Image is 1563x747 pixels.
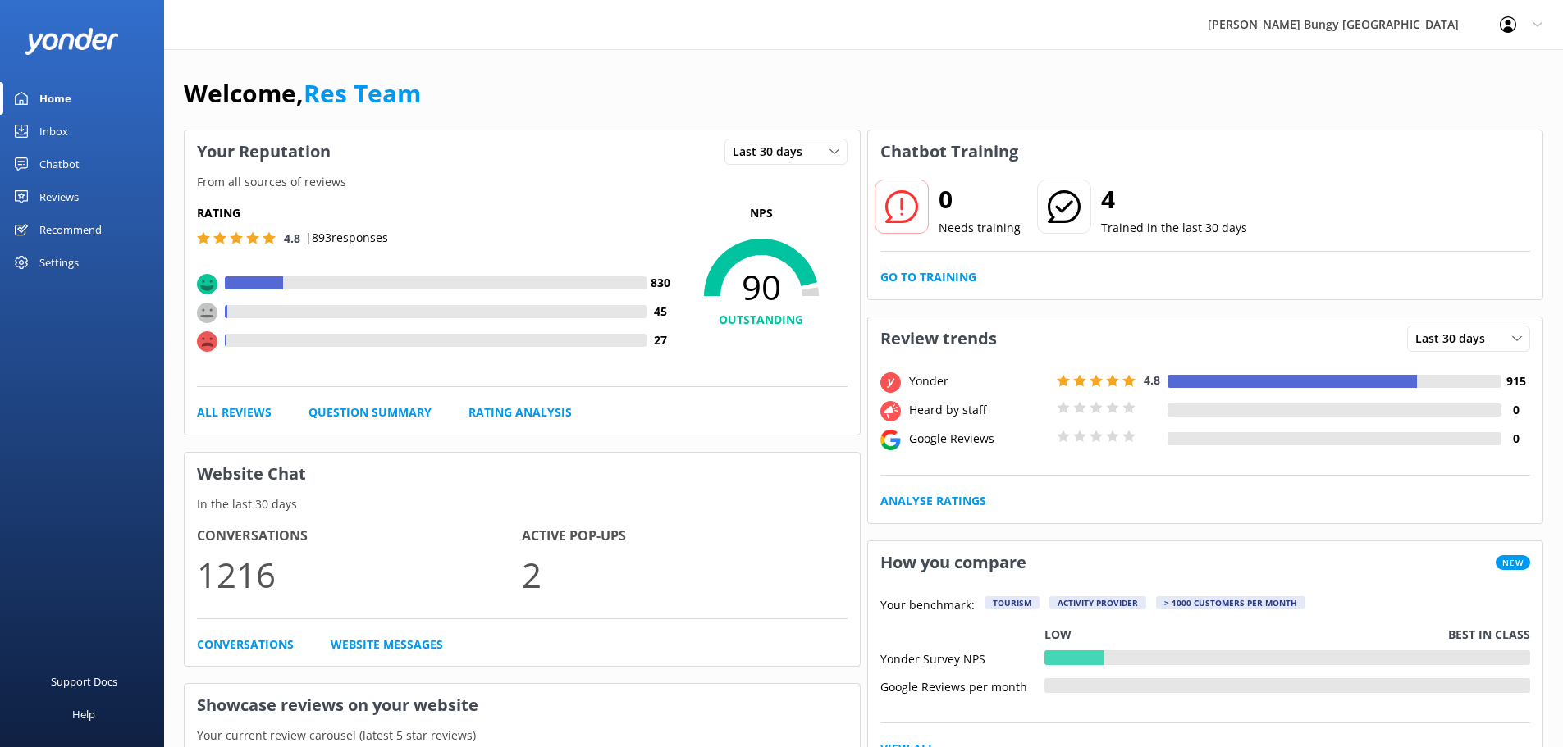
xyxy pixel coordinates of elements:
div: Chatbot [39,148,80,180]
h4: 830 [647,274,675,292]
p: Your current review carousel (latest 5 star reviews) [185,727,860,745]
h3: How you compare [868,541,1039,584]
img: yonder-white-logo.png [25,28,119,55]
h4: Active Pop-ups [522,526,847,547]
h4: 45 [647,303,675,321]
h3: Showcase reviews on your website [185,684,860,727]
div: Tourism [985,596,1040,609]
div: Reviews [39,180,79,213]
a: Rating Analysis [468,403,572,421]
p: Trained in the last 30 days [1101,219,1247,237]
h3: Chatbot Training [868,130,1031,173]
div: Yonder [905,372,1053,390]
span: 4.8 [284,230,300,246]
h3: Review trends [868,317,1009,360]
div: Activity Provider [1049,596,1146,609]
span: New [1496,555,1530,570]
h4: Conversations [197,526,522,547]
h2: 4 [1101,180,1247,219]
div: Heard by staff [905,401,1053,419]
h5: Rating [197,204,675,222]
h3: Your Reputation [185,130,343,173]
p: In the last 30 days [185,495,860,513]
h1: Welcome, [184,74,421,113]
h4: 0 [1501,401,1530,419]
div: Settings [39,246,79,279]
a: Question Summary [308,403,432,421]
h4: 915 [1501,372,1530,390]
p: Best in class [1448,626,1530,644]
a: All Reviews [197,403,272,421]
h2: 0 [939,180,1021,219]
h3: Website Chat [185,453,860,495]
p: Low [1044,626,1072,644]
span: 90 [675,266,848,307]
p: From all sources of reviews [185,173,860,191]
a: Go to Training [880,268,976,286]
div: Support Docs [51,665,117,698]
p: 2 [522,547,847,602]
span: Last 30 days [733,143,812,161]
div: Inbox [39,115,68,148]
div: Google Reviews per month [880,678,1044,693]
div: Google Reviews [905,430,1053,448]
div: > 1000 customers per month [1156,596,1305,609]
p: | 893 responses [305,229,388,247]
p: Needs training [939,219,1021,237]
a: Website Messages [331,635,443,654]
h4: OUTSTANDING [675,311,848,329]
span: 4.8 [1144,372,1160,388]
div: Home [39,82,71,115]
a: Analyse Ratings [880,492,986,510]
div: Recommend [39,213,102,246]
p: NPS [675,204,848,222]
a: Res Team [304,76,421,110]
h4: 0 [1501,430,1530,448]
a: Conversations [197,635,294,654]
p: Your benchmark: [880,596,975,616]
div: Yonder Survey NPS [880,650,1044,665]
div: Help [72,698,95,731]
h4: 27 [647,331,675,349]
p: 1216 [197,547,522,602]
span: Last 30 days [1415,330,1495,348]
